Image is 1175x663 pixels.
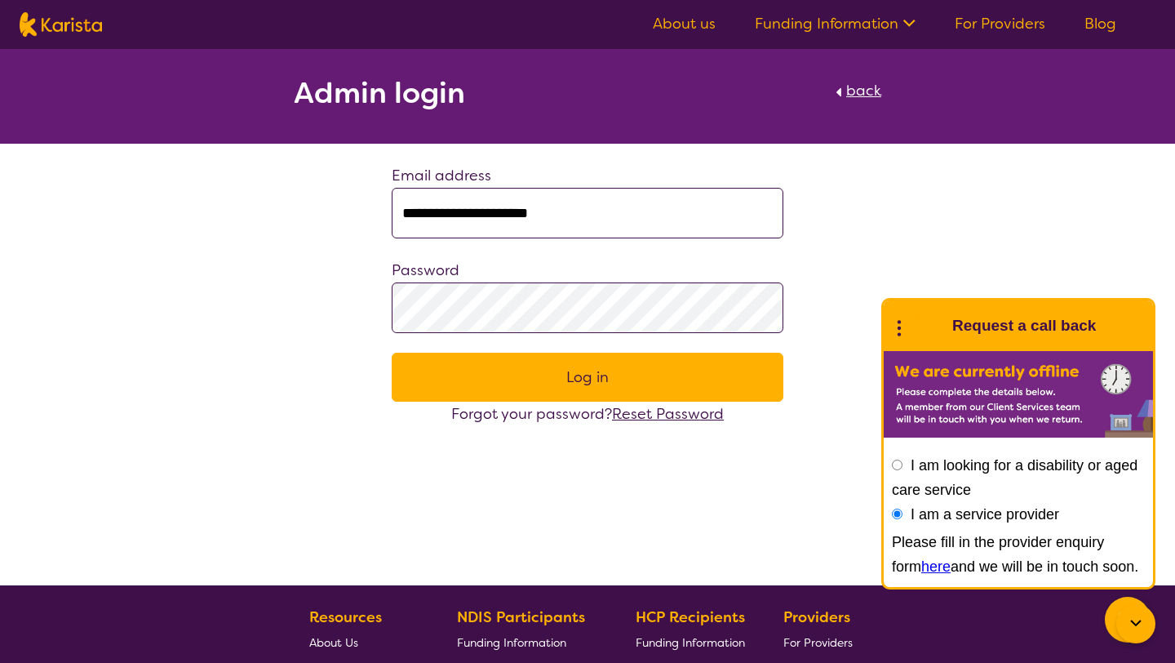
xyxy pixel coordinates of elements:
div: Forgot your password? [392,402,783,426]
img: Karista logo [20,12,102,37]
a: Blog [1084,14,1116,33]
a: About us [653,14,716,33]
span: About Us [309,635,358,650]
label: Password [392,260,459,280]
b: HCP Recipients [636,607,745,627]
span: For Providers [783,635,853,650]
span: back [846,81,881,100]
button: Channel Menu [1105,597,1151,643]
h2: Admin login [294,78,465,108]
a: For Providers [783,630,859,655]
a: Reset Password [612,404,724,424]
div: Please fill in the provider enquiry form and we will be in touch soon. [892,530,1145,579]
a: here [921,558,951,575]
label: I am a service provider [911,506,1059,523]
a: About Us [309,630,419,655]
a: Funding Information [457,630,597,655]
label: I am looking for a disability or aged care service [892,457,1137,498]
button: Log in [392,353,783,402]
h1: Request a call back [952,314,1096,338]
label: Email address [392,166,491,185]
span: Funding Information [636,635,745,650]
b: Providers [783,607,850,627]
a: For Providers [955,14,1045,33]
a: Funding Information [636,630,745,655]
img: Karista [910,309,942,342]
a: back [831,78,881,114]
b: Resources [309,607,382,627]
span: Funding Information [457,635,566,650]
a: Funding Information [755,14,916,33]
img: Karista offline chat form to request call back [884,351,1153,438]
b: NDIS Participants [457,607,585,627]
